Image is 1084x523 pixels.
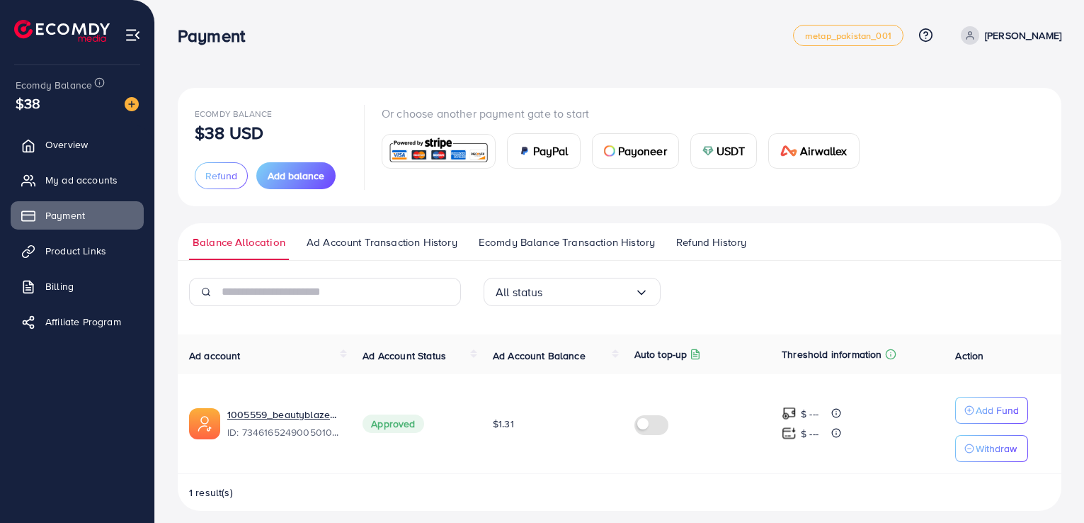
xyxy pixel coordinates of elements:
img: top-up amount [782,406,797,421]
button: Add Fund [955,397,1028,424]
img: image [125,97,139,111]
span: metap_pakistan_001 [805,31,891,40]
p: Withdraw [976,440,1017,457]
span: All status [496,281,543,303]
span: Affiliate Program [45,315,121,329]
span: Add balance [268,169,324,183]
img: card [604,145,615,157]
span: Airwallex [800,142,847,159]
span: Ad Account Status [363,349,446,363]
span: Billing [45,279,74,293]
h3: Payment [178,26,256,46]
a: cardPayoneer [592,133,679,169]
a: Billing [11,272,144,300]
p: $ --- [801,405,818,422]
span: $1.31 [493,417,514,431]
span: $38 [16,93,40,113]
span: Ad account [189,349,241,363]
img: card [387,136,491,167]
img: card [780,145,797,157]
span: Ecomdy Balance [16,78,92,92]
input: Search for option [543,281,634,303]
a: Product Links [11,237,144,265]
a: Payment [11,201,144,230]
a: Overview [11,130,144,159]
a: 1005559_beautyblaze_1710412408118 [227,407,340,422]
p: Or choose another payment gate to start [382,105,871,122]
button: Add balance [256,162,336,189]
span: ID: 7346165249005010945 [227,425,340,439]
p: Threshold information [782,346,882,363]
a: card [382,134,496,169]
a: Affiliate Program [11,308,144,336]
span: Ecomdy Balance Transaction History [479,235,655,250]
a: My ad accounts [11,166,144,194]
p: $38 USD [195,124,263,141]
span: Product Links [45,244,106,258]
span: Overview [45,137,88,152]
span: Action [955,349,983,363]
a: cardPayPal [507,133,581,169]
a: metap_pakistan_001 [793,25,903,46]
button: Withdraw [955,435,1028,462]
span: Refund [205,169,237,183]
p: [PERSON_NAME] [985,27,1061,44]
span: Payoneer [618,142,667,159]
p: Add Fund [976,402,1019,419]
span: Refund History [676,235,746,250]
button: Refund [195,162,248,189]
div: <span class='underline'>1005559_beautyblaze_1710412408118</span></br>7346165249005010945 [227,407,340,440]
span: Approved [363,415,423,433]
p: Auto top-up [634,346,688,363]
span: Balance Allocation [193,235,285,250]
div: Search for option [484,278,661,306]
img: top-up amount [782,426,797,441]
img: menu [125,27,141,43]
span: Ad Account Balance [493,349,586,363]
a: [PERSON_NAME] [955,26,1061,45]
span: PayPal [533,142,569,159]
a: cardUSDT [690,133,758,169]
span: Ad Account Transaction History [307,235,457,250]
img: logo [14,20,110,42]
p: $ --- [801,425,818,442]
span: 1 result(s) [189,485,233,500]
img: card [519,145,530,157]
span: USDT [717,142,746,159]
span: Ecomdy Balance [195,108,272,120]
img: ic-ads-acc.e4c84228.svg [189,408,220,439]
span: My ad accounts [45,173,118,187]
span: Payment [45,208,85,223]
a: cardAirwallex [768,133,859,169]
img: card [702,145,714,157]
